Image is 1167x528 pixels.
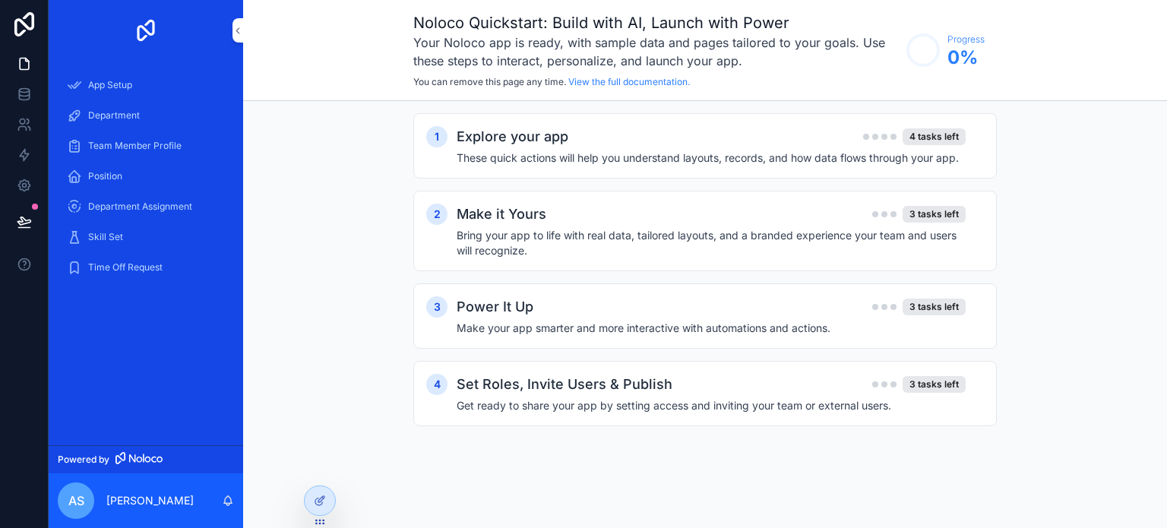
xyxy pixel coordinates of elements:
a: Team Member Profile [58,132,234,160]
p: [PERSON_NAME] [106,493,194,508]
span: Progress [947,33,985,46]
a: Time Off Request [58,254,234,281]
span: 0 % [947,46,985,70]
div: scrollable content [49,61,243,301]
span: App Setup [88,79,132,91]
a: Department Assignment [58,193,234,220]
span: Department Assignment [88,201,192,213]
span: Team Member Profile [88,140,182,152]
span: Time Off Request [88,261,163,273]
a: Skill Set [58,223,234,251]
span: AS [68,492,84,510]
a: Position [58,163,234,190]
a: Powered by [49,445,243,473]
span: Skill Set [88,231,123,243]
a: View the full documentation. [568,76,690,87]
span: Powered by [58,454,109,466]
a: Department [58,102,234,129]
span: You can remove this page any time. [413,76,566,87]
span: Position [88,170,122,182]
h3: Your Noloco app is ready, with sample data and pages tailored to your goals. Use these steps to i... [413,33,899,70]
span: Department [88,109,140,122]
img: App logo [134,18,158,43]
h1: Noloco Quickstart: Build with AI, Launch with Power [413,12,899,33]
a: App Setup [58,71,234,99]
